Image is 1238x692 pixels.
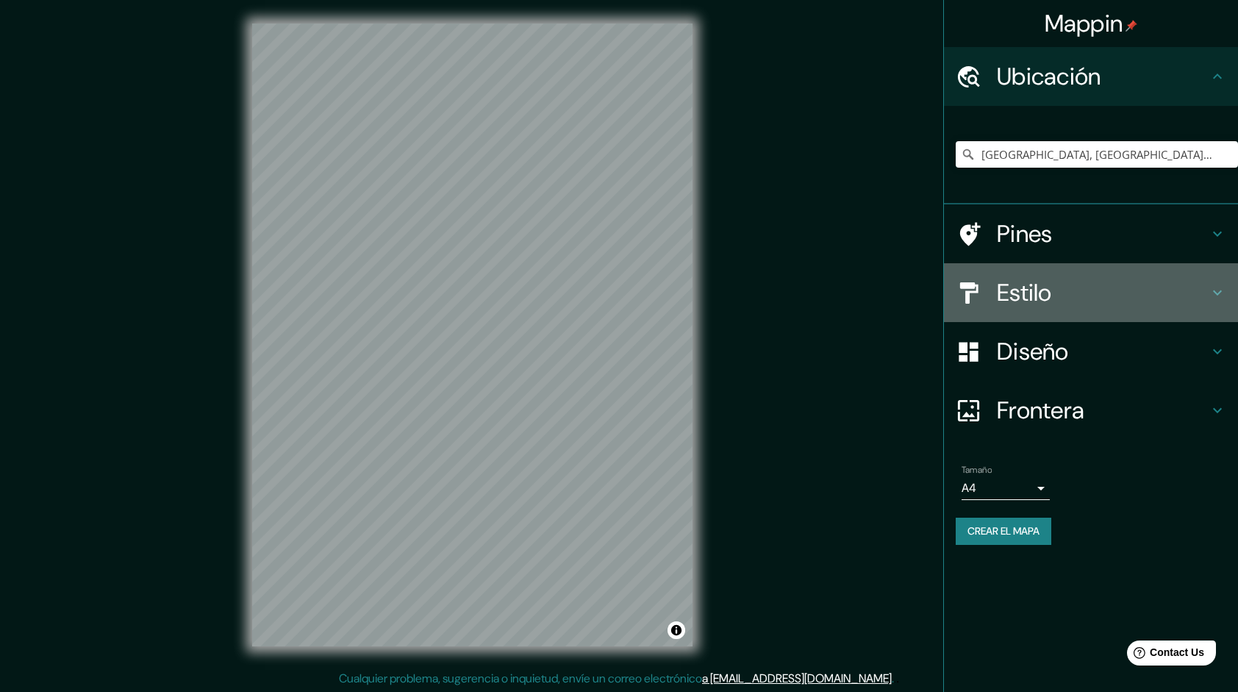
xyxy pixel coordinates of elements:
[944,322,1238,381] div: Diseño
[997,62,1209,91] h4: Ubicación
[896,670,899,688] div: .
[944,204,1238,263] div: Pines
[962,477,1050,500] div: A4
[997,219,1209,249] h4: Pines
[956,141,1238,168] input: Elige tu ciudad o área
[252,24,693,646] canvas: Mapa
[997,396,1209,425] h4: Frontera
[894,670,896,688] div: .
[668,621,685,639] button: Alternar atribución
[997,278,1209,307] h4: Estilo
[1045,8,1123,39] font: Mappin
[1126,20,1137,32] img: pin-icon.png
[944,381,1238,440] div: Frontera
[967,522,1040,541] font: Crear el mapa
[962,464,992,477] label: Tamaño
[702,671,892,686] a: a [EMAIL_ADDRESS][DOMAIN_NAME]
[956,518,1051,545] button: Crear el mapa
[1107,635,1222,676] iframe: Help widget launcher
[997,337,1209,366] h4: Diseño
[944,263,1238,322] div: Estilo
[944,47,1238,106] div: Ubicación
[339,670,894,688] p: Cualquier problema, sugerencia o inquietud, envíe un correo electrónico .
